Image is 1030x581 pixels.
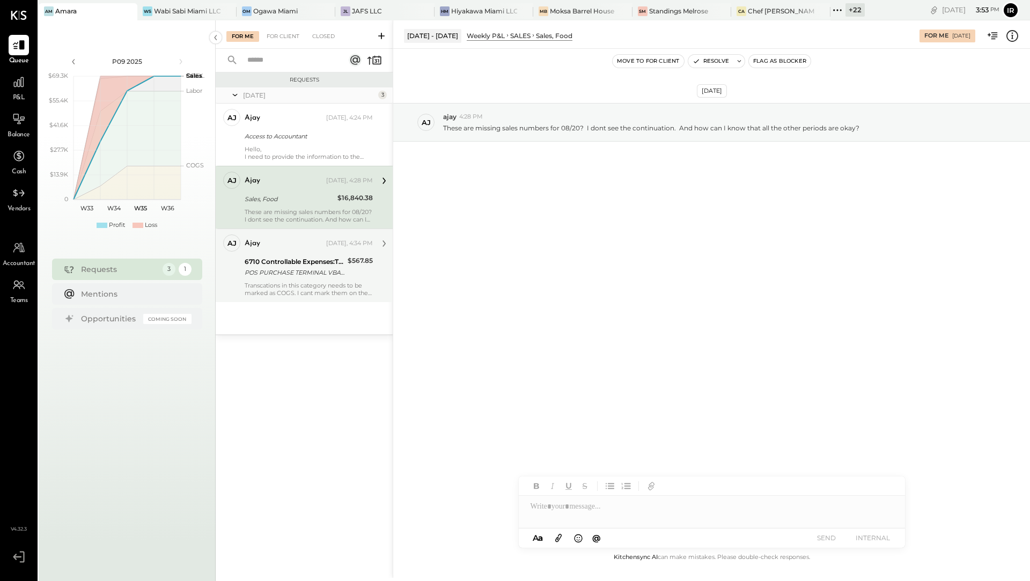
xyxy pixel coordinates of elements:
div: copy link [929,4,939,16]
div: MB [539,6,548,16]
span: a [538,533,543,543]
div: + 22 [845,3,865,17]
div: [DATE] [697,84,727,98]
div: For Client [261,31,305,42]
div: Loss [145,221,157,230]
div: These are missing sales numbers for 08/20? I dont see the continuation. And how can I know that a... [245,208,373,223]
div: 3 [163,263,175,276]
div: ajay [245,175,260,186]
button: Ordered List [619,479,633,493]
a: Balance [1,109,37,140]
text: Labor [186,87,202,94]
button: @ [589,531,604,545]
div: Sales, Food [245,194,334,204]
text: $69.3K [48,72,68,79]
button: Unordered List [603,479,617,493]
div: $16,840.38 [337,193,373,203]
div: 3 [378,91,387,99]
text: Sales [186,72,202,79]
text: $13.9K [50,171,68,178]
div: [DATE] - [DATE] [404,29,461,42]
button: INTERNAL [851,531,894,545]
div: [DATE] [942,5,999,15]
div: [DATE], 4:28 PM [326,176,373,185]
div: [DATE], 4:34 PM [326,239,373,248]
span: Queue [9,56,29,66]
span: Accountant [3,259,35,269]
div: Closed [307,31,340,42]
div: Moksa Barrel House [550,6,614,16]
div: Opportunities [81,313,138,324]
text: $41.6K [49,121,68,129]
div: Access to Accountant [245,131,370,142]
span: @ [592,533,601,543]
div: [DATE] [243,91,376,100]
div: Requests [81,264,157,275]
button: Strikethrough [578,479,592,493]
div: OM [242,6,252,16]
div: Standings Melrose [649,6,708,16]
button: Italic [546,479,560,493]
text: W33 [80,204,93,212]
span: Vendors [8,204,31,214]
text: W36 [160,204,174,212]
div: Requests [221,76,387,84]
div: SM [638,6,648,16]
div: [DATE], 4:24 PM [326,114,373,122]
a: Teams [1,275,37,306]
span: Balance [8,130,30,140]
div: CA [737,6,746,16]
div: I need to provide the information to the CPA for YE2024. How can I go about sending that informat... [245,153,373,160]
text: $27.7K [50,146,68,153]
div: Hiyakawa Miami LLC [451,6,517,16]
span: 4:28 PM [459,113,483,121]
div: Sales, Food [536,31,572,40]
div: Profit [109,221,125,230]
button: Move to for client [613,55,684,68]
div: aj [422,117,431,128]
div: SALES [510,31,531,40]
div: Chef [PERSON_NAME]'s Vineyard Restaurant [748,6,814,16]
div: ajay [245,238,260,249]
div: HM [440,6,450,16]
div: Am [44,6,54,16]
div: JL [341,6,350,16]
button: Bold [529,479,543,493]
div: Wabi Sabi Miami LLC [154,6,220,16]
p: These are missing sales numbers for 08/20? I dont see the continuation. And how can I know that a... [443,123,859,133]
text: W35 [134,204,147,212]
div: Mentions [81,289,186,299]
div: ajay [245,113,260,123]
a: Accountant [1,238,37,269]
a: P&L [1,72,37,103]
div: aj [227,238,237,248]
div: aj [227,113,237,123]
a: Cash [1,146,37,177]
button: Add URL [644,479,658,493]
button: Aa [529,532,547,544]
div: P09 2025 [82,57,173,66]
button: Underline [562,479,576,493]
button: Resolve [688,55,733,68]
div: Transcations in this category needs to be marked as COGS. I cant mark them on the top level. [245,282,373,297]
a: Vendors [1,183,37,214]
button: Flag as Blocker [749,55,811,68]
div: aj [227,175,237,186]
button: SEND [805,531,848,545]
div: 1 [179,263,192,276]
div: $567.85 [348,255,373,266]
span: Teams [10,296,28,306]
text: W34 [107,204,121,212]
div: For Me [226,31,259,42]
div: Ogawa Miami [253,6,298,16]
div: Amara [55,6,77,16]
div: WS [143,6,152,16]
a: Queue [1,35,37,66]
div: JAFS LLC [352,6,382,16]
button: Ir [1002,2,1019,19]
div: Hello, [245,145,373,160]
div: For Me [924,32,948,40]
div: Weekly P&L [467,31,505,40]
span: Cash [12,167,26,177]
div: [DATE] [952,32,970,40]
